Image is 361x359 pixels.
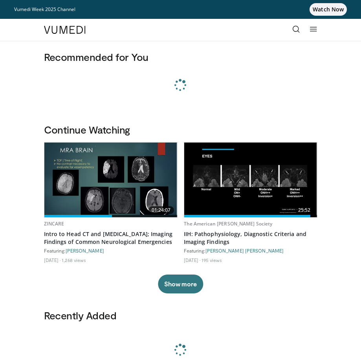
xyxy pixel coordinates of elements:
li: [DATE] [44,257,61,263]
a: [PERSON_NAME] [66,248,104,253]
a: 25:52 [184,143,317,217]
span: 25:52 [295,206,314,214]
a: IIH: Pathophysiology, Diagnostic Criteria and Imaging Findings [184,230,317,246]
img: VuMedi Logo [44,26,86,34]
a: ZINCARE [44,220,64,227]
button: Show more [158,275,203,293]
a: Intro to Head CT and [MEDICAL_DATA]; Imaging Findings of Common Neurological Emergencies [44,230,178,246]
a: [PERSON_NAME] [PERSON_NAME] [205,248,284,253]
img: 5d34792d-7808-49e2-8683-9aa48861fb5f.620x360_q85_upscale.jpg [44,143,177,217]
a: 01:24:07 [44,143,177,217]
li: [DATE] [184,257,201,263]
img: 03ff5993-24cc-4a00-b925-c65b00210b6c.620x360_q85_upscale.jpg [184,143,317,217]
li: 195 views [202,257,222,263]
span: Vumedi Week 2025 Channel [14,6,75,13]
h3: Recently Added [44,309,317,322]
span: Watch Now [310,3,347,16]
a: Vumedi Week 2025 ChannelWatch Now [14,3,347,16]
div: Featuring: [44,247,178,254]
li: 1,268 views [62,257,86,263]
a: The American [PERSON_NAME] Society [184,220,273,227]
div: Featuring: [184,247,317,254]
h3: Recommended for You [44,51,317,63]
span: 01:24:07 [148,206,174,214]
h3: Continue Watching [44,123,317,136]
